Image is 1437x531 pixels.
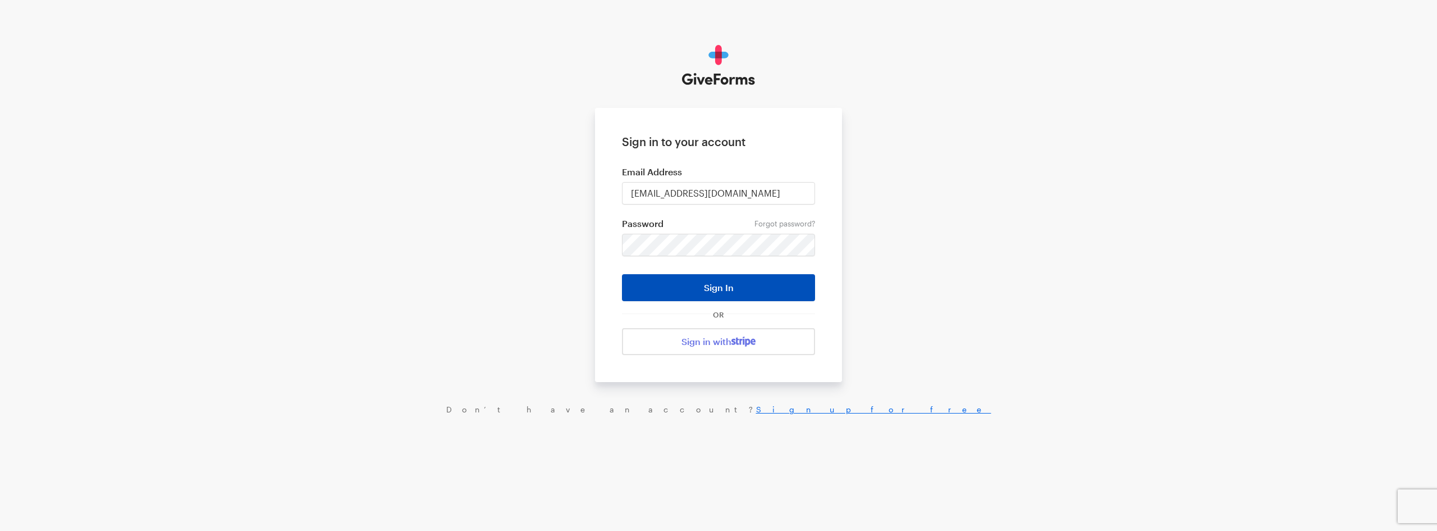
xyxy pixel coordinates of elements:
label: Password [622,218,815,229]
img: stripe-07469f1003232ad58a8838275b02f7af1ac9ba95304e10fa954b414cd571f63b.svg [731,337,756,347]
button: Sign In [622,274,815,301]
label: Email Address [622,166,815,178]
span: OR [711,310,726,319]
img: GiveForms [682,45,756,85]
div: Don’t have an account? [11,405,1426,415]
a: Forgot password? [754,219,815,228]
a: Sign up for free [756,405,991,414]
a: Sign in with [622,328,815,355]
h1: Sign in to your account [622,135,815,148]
